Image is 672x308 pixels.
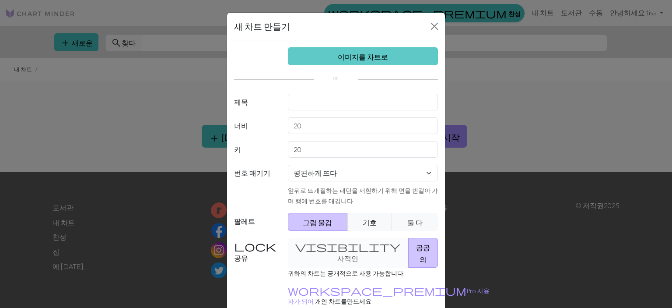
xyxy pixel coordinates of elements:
[427,19,441,33] button: 닫다
[234,254,248,262] font: 공유
[363,218,377,227] font: 기호
[407,218,423,227] font: 둘 다
[288,187,438,205] font: 앞뒤로 뜨개질하는 패턴을 재현하기 위해 면을 번갈아 가며 행에 번호를 매깁니다.
[408,238,438,268] button: 공공의
[392,213,438,231] button: 둘 다
[315,297,347,305] font: 개인 차트를
[234,21,290,32] font: 새 차트 만들기
[303,218,332,227] font: 그림 물감
[288,284,466,297] span: workspace_premium
[416,243,430,263] font: 공공의
[234,169,270,177] font: 번호 매기기
[347,297,371,305] font: 만드세요
[288,213,348,231] button: 그림 물감
[234,98,248,106] font: 제목
[338,53,388,61] font: 이미지를 차트로
[234,217,255,225] font: 팔레트
[288,269,405,277] font: 귀하의 차트는 공개적으로 사용 가능합니다.
[347,213,392,231] button: 기호
[234,121,248,130] font: 너비
[288,47,438,65] a: 이미지를 차트로
[288,287,490,305] a: Pro 사용자가 되어
[234,145,241,153] font: 키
